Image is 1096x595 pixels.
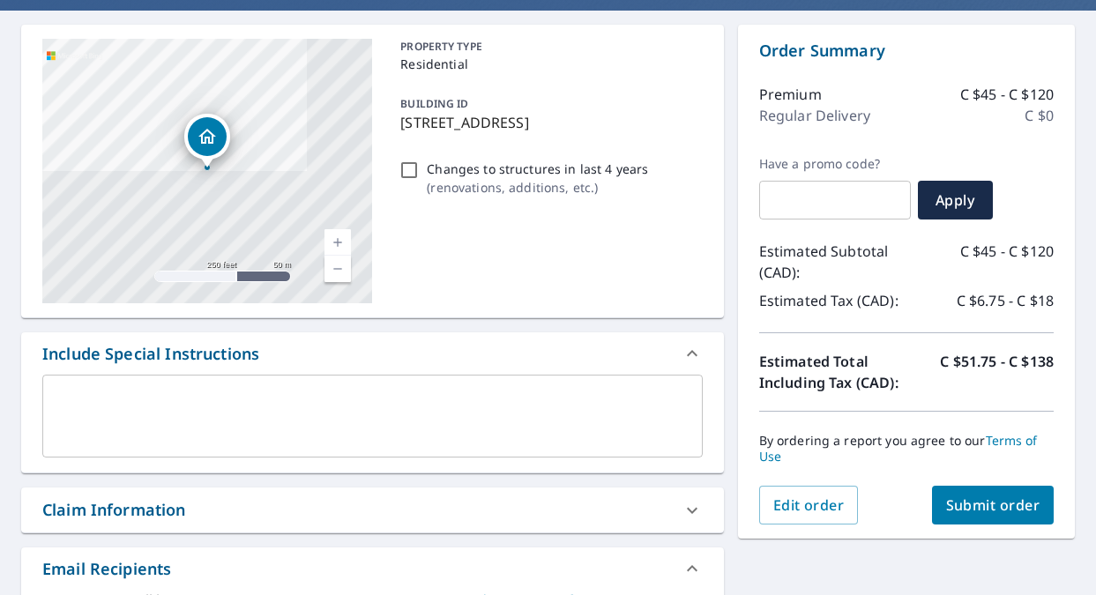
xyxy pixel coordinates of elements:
[759,351,906,393] p: Estimated Total Including Tax (CAD):
[759,290,906,311] p: Estimated Tax (CAD):
[427,178,648,197] p: ( renovations, additions, etc. )
[759,432,1038,465] a: Terms of Use
[932,190,979,210] span: Apply
[932,486,1055,524] button: Submit order
[42,557,171,581] div: Email Recipients
[400,39,695,55] p: PROPERTY TYPE
[940,351,1054,393] p: C $51.75 - C $138
[759,84,822,105] p: Premium
[400,112,695,133] p: [STREET_ADDRESS]
[759,156,911,172] label: Have a promo code?
[759,105,870,126] p: Regular Delivery
[324,256,351,282] a: Current Level 17, Zoom Out
[1025,105,1054,126] p: C $0
[957,290,1054,311] p: C $6.75 - C $18
[42,498,186,522] div: Claim Information
[42,342,259,366] div: Include Special Instructions
[759,486,859,524] button: Edit order
[759,39,1054,63] p: Order Summary
[184,114,230,168] div: Dropped pin, building 1, Residential property, 518 FAIRVIEW RD HILLSBOROUGH NB E4H4C9
[21,547,724,590] div: Email Recipients
[759,241,906,283] p: Estimated Subtotal (CAD):
[21,332,724,375] div: Include Special Instructions
[960,84,1054,105] p: C $45 - C $120
[400,55,695,73] p: Residential
[918,181,993,219] button: Apply
[960,241,1054,283] p: C $45 - C $120
[21,487,724,532] div: Claim Information
[759,433,1054,465] p: By ordering a report you agree to our
[324,229,351,256] a: Current Level 17, Zoom In
[400,96,468,111] p: BUILDING ID
[427,160,648,178] p: Changes to structures in last 4 years
[946,495,1040,515] span: Submit order
[773,495,845,515] span: Edit order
